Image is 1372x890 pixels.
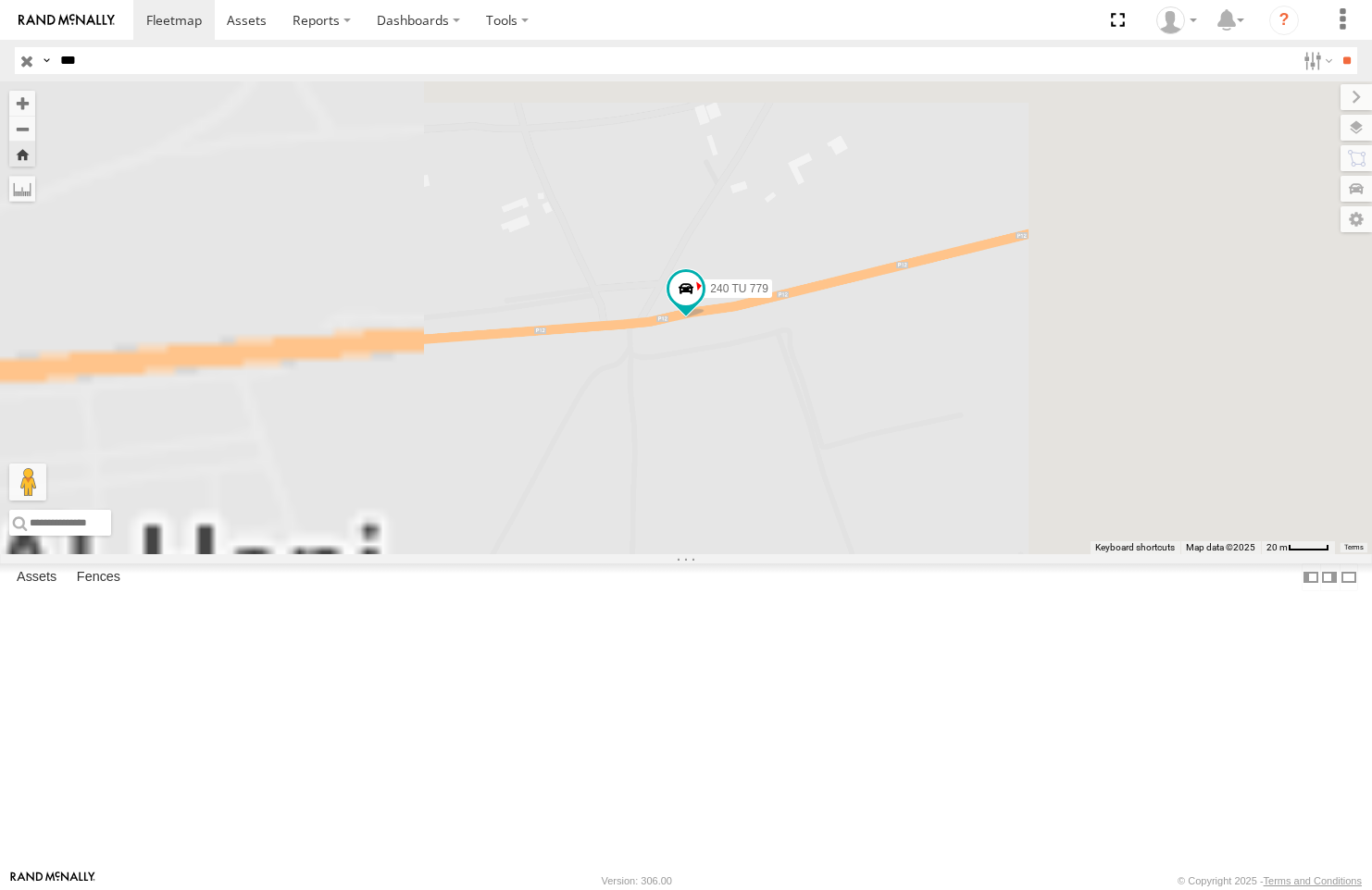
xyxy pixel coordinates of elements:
[9,142,35,167] button: Zoom Home
[1344,544,1364,551] a: Terms (opens in new tab)
[1302,563,1320,590] label: Dock Summary Table to the Left
[9,176,35,202] label: Measure
[1269,6,1299,35] i: ?
[9,116,35,142] button: Zoom out
[1150,6,1204,34] div: Nejah Benkhalifa
[1264,875,1362,886] a: Terms and Conditions
[9,91,35,116] button: Zoom in
[1296,47,1336,74] label: Search Filter Options
[1320,563,1339,590] label: Dock Summary Table to the Right
[39,47,54,74] label: Search Query
[710,282,768,295] span: 240 TU 779
[1178,875,1362,886] div: © Copyright 2025 -
[10,871,95,890] a: Visit our Website
[19,14,115,27] img: rand-logo.svg
[1261,541,1335,554] button: Map Scale: 20 m per 41 pixels
[1266,542,1288,552] span: 20 m
[9,464,46,501] button: Drag Pegman onto the map to open Street View
[68,564,130,590] label: Fences
[602,875,672,886] div: Version: 306.00
[1186,542,1255,552] span: Map data ©2025
[7,564,66,590] label: Assets
[1341,206,1372,232] label: Map Settings
[1340,563,1358,590] label: Hide Summary Table
[1095,541,1175,554] button: Keyboard shortcuts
